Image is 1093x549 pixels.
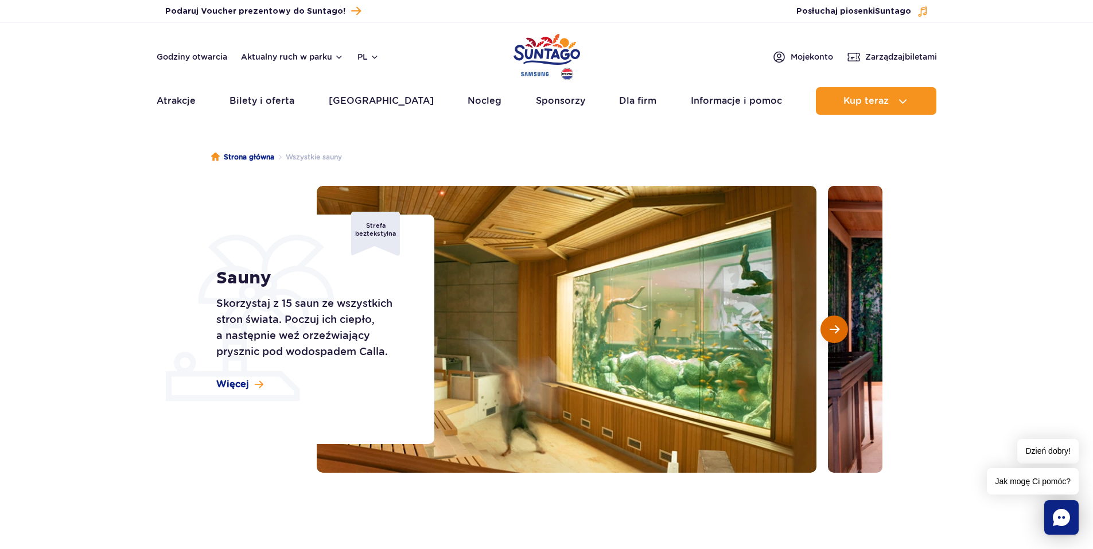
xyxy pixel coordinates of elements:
[514,29,580,81] a: Park of Poland
[1017,439,1079,464] span: Dzień dobry!
[468,87,501,115] a: Nocleg
[165,3,361,19] a: Podaruj Voucher prezentowy do Suntago!
[329,87,434,115] a: [GEOGRAPHIC_DATA]
[216,295,409,360] p: Skorzystaj z 15 saun ze wszystkich stron świata. Poczuj ich ciepło, a następnie weź orzeźwiający ...
[691,87,782,115] a: Informacje i pomoc
[987,468,1079,495] span: Jak mogę Ci pomóc?
[157,51,227,63] a: Godziny otwarcia
[274,151,342,163] li: Wszystkie sauny
[820,316,848,343] button: Następny slajd
[796,6,911,17] span: Posłuchaj piosenki
[216,268,409,289] h1: Sauny
[847,50,937,64] a: Zarządzajbiletami
[241,52,344,61] button: Aktualny ruch w parku
[796,6,928,17] button: Posłuchaj piosenkiSuntago
[351,212,400,256] div: Strefa beztekstylna
[165,6,345,17] span: Podaruj Voucher prezentowy do Suntago!
[843,96,889,106] span: Kup teraz
[357,51,379,63] button: pl
[875,7,911,15] span: Suntago
[211,151,274,163] a: Strona główna
[216,378,249,391] span: Więcej
[772,50,833,64] a: Mojekonto
[619,87,656,115] a: Dla firm
[216,378,263,391] a: Więcej
[157,87,196,115] a: Atrakcje
[230,87,294,115] a: Bilety i oferta
[1044,500,1079,535] div: Chat
[816,87,936,115] button: Kup teraz
[536,87,585,115] a: Sponsorzy
[791,51,833,63] span: Moje konto
[317,186,816,473] img: Sauna w strefie Relax z dużym akwarium na ścianie, przytulne wnętrze i drewniane ławki
[865,51,937,63] span: Zarządzaj biletami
